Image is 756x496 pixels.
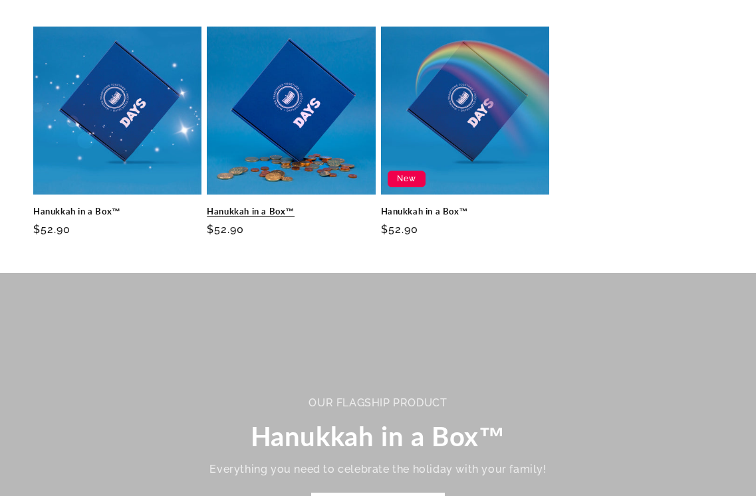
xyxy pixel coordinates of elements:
[207,206,375,217] a: Hanukkah in a Box™
[33,206,201,217] a: Hanukkah in a Box™
[209,463,546,475] span: Everything you need to celebrate the holiday with your family!
[33,27,723,249] ul: Slider
[381,206,549,217] a: Hanukkah in a Box™
[251,420,506,452] span: Hanukkah in a Box™
[209,394,546,413] div: Our flagship product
